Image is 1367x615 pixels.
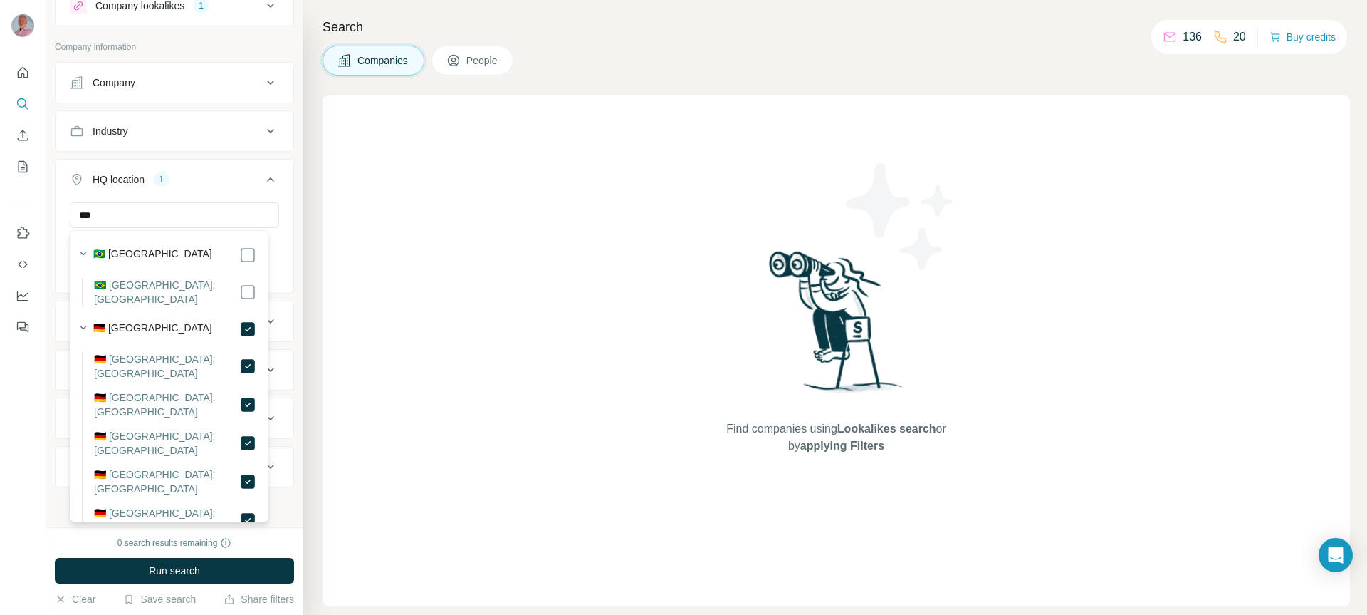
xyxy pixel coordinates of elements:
img: Avatar [11,14,34,37]
span: Find companies using or by [722,420,950,455]
label: 🇩🇪 [GEOGRAPHIC_DATA] [93,321,212,338]
button: Quick start [11,60,34,86]
button: Industry [56,114,293,148]
div: 1 [153,173,169,186]
button: Search [11,91,34,117]
label: 🇩🇪 [GEOGRAPHIC_DATA]: [GEOGRAPHIC_DATA] [94,506,239,534]
button: Share filters [224,592,294,606]
div: HQ location [93,172,145,187]
label: 🇧🇷 [GEOGRAPHIC_DATA] [93,247,212,264]
button: Feedback [11,314,34,340]
label: 🇩🇪 [GEOGRAPHIC_DATA]: [GEOGRAPHIC_DATA] [94,429,239,458]
img: Surfe Illustration - Stars [837,153,965,281]
button: Annual revenue ($) [56,304,293,338]
p: 136 [1183,29,1202,46]
h4: Search [323,17,1350,37]
label: 🇩🇪 [GEOGRAPHIC_DATA]: [GEOGRAPHIC_DATA] [94,467,239,496]
button: Buy credits [1269,27,1336,47]
span: applying Filters [800,440,884,452]
span: Run search [149,564,200,578]
img: Surfe Illustration - Woman searching with binoculars [763,247,911,406]
div: 0 search results remaining [117,537,232,549]
div: Industry [93,124,128,138]
span: Lookalikes search [837,423,936,435]
label: 🇩🇪 [GEOGRAPHIC_DATA]: [GEOGRAPHIC_DATA] [94,391,239,419]
button: Keywords [56,450,293,484]
button: Technologies [56,401,293,435]
button: Use Surfe on LinkedIn [11,220,34,246]
button: HQ location1 [56,162,293,202]
button: Save search [123,592,196,606]
label: 🇧🇷 [GEOGRAPHIC_DATA]: [GEOGRAPHIC_DATA] [94,278,239,306]
div: Company [93,76,135,90]
button: Employees (size) [56,353,293,387]
label: 🇩🇪 [GEOGRAPHIC_DATA]: [GEOGRAPHIC_DATA] [94,352,239,381]
button: Clear [55,592,95,606]
div: Open Intercom Messenger [1319,538,1353,572]
button: My lists [11,154,34,180]
button: Run search [55,558,294,584]
button: Enrich CSV [11,123,34,148]
span: People [466,53,499,68]
button: Use Surfe API [11,252,34,277]
button: Dashboard [11,283,34,309]
p: Company information [55,41,294,53]
p: 20 [1233,29,1246,46]
span: Companies [357,53,409,68]
button: Company [56,66,293,100]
